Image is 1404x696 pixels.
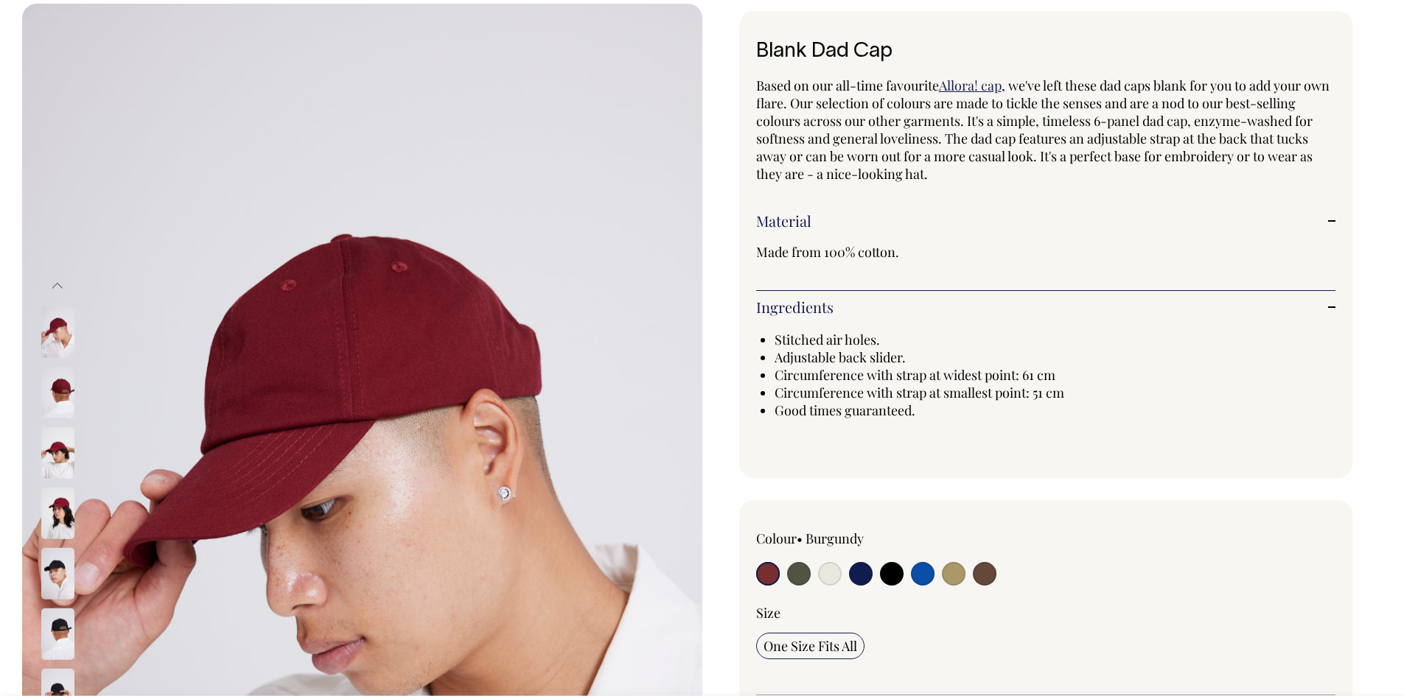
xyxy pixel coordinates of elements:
span: Based on our all-time favourite [756,77,939,94]
span: One Size Fits All [764,637,857,655]
span: , we've left these dad caps blank for you to add your own flare. Our selection of colours are mad... [756,77,1330,183]
span: Made from 100% cotton. [756,243,899,261]
div: Size [756,604,1336,622]
label: Burgundy [806,530,864,547]
span: Adjustable back slider. [775,348,906,366]
span: Circumference with strap at smallest point: 51 cm [775,384,1064,401]
button: Previous [46,269,69,302]
span: • [797,530,803,547]
img: burgundy [41,306,74,358]
img: black [41,548,74,600]
a: Ingredients [756,298,1336,316]
img: burgundy [41,488,74,539]
h1: Blank Dad Cap [756,41,1336,63]
a: Allora! cap [939,77,1002,94]
img: black [41,608,74,660]
span: Stitched air holes. [775,331,880,348]
img: burgundy [41,427,74,479]
span: Circumference with strap at widest point: 61 cm [775,366,1055,384]
span: Good times guaranteed. [775,401,915,419]
div: Colour [756,530,988,547]
img: burgundy [41,367,74,418]
a: Material [756,212,1336,230]
input: One Size Fits All [756,633,865,659]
